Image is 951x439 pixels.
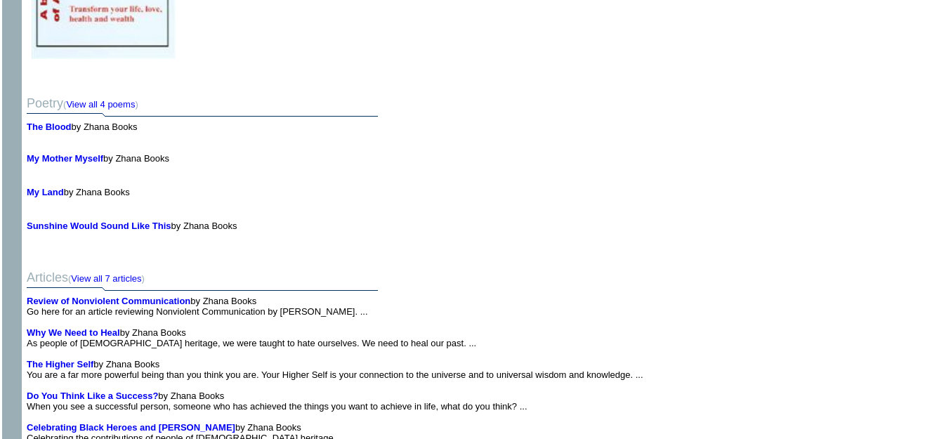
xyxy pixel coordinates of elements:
a: Do You Think Like a Success? [27,391,158,401]
font: by Zhana Books [27,153,169,164]
font: ( ) [63,99,138,110]
a: Celebrating Black Heroes and [PERSON_NAME] [27,422,235,433]
a: The Blood [27,122,72,132]
a: Sunshine Would Sound Like This [27,221,171,231]
font: Poetry [27,96,138,110]
font: by Zhana Books [27,122,138,132]
a: My Land [27,187,64,197]
a: Review of Nonviolent Communication [27,296,190,306]
img: dividingline.gif [27,111,378,122]
a: View all 7 articles [71,273,141,284]
img: dividingline.gif [27,285,378,296]
font: by Zhana Books Go here for an article reviewing Nonviolent Communication by [PERSON_NAME]. ... [27,296,368,317]
a: The Higher Self [27,359,93,369]
font: by Zhana Books You are a far more powerful being than you think you are. Your Higher Self is your... [27,359,643,380]
font: ( ) [68,273,145,284]
font: by Zhana Books [27,187,130,197]
font: by Zhana Books When you see a successful person, someone who has achieved the things you want to ... [27,391,527,412]
a: My Mother Myself [27,153,103,164]
font: by Zhana Books [27,221,237,231]
font: Articles [27,270,145,284]
font: by Zhana Books As people of [DEMOGRAPHIC_DATA] heritage, we were taught to hate ourselves. We nee... [27,327,476,348]
a: Why We Need to Heal [27,327,120,338]
a: View all 4 poems [66,99,135,110]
